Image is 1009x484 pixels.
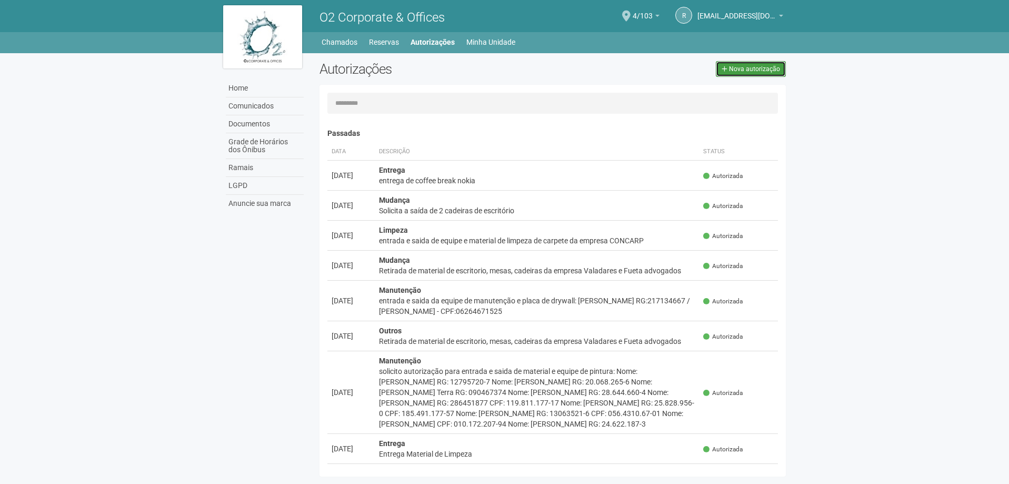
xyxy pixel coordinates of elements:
a: Grade de Horários dos Ônibus [226,133,304,159]
span: 4/103 [633,2,653,20]
div: [DATE] [332,443,371,454]
span: riodejaneiro.o2corporate@regus.com [697,2,776,20]
span: Autorizada [703,202,743,211]
span: O2 Corporate & Offices [319,10,445,25]
a: Home [226,80,304,97]
div: [DATE] [332,295,371,306]
th: Data [327,143,375,161]
div: [DATE] [332,200,371,211]
a: Chamados [322,35,357,50]
div: [DATE] [332,170,371,181]
strong: Manutenção [379,357,421,365]
a: r [675,7,692,24]
div: Solicita a saída de 2 cadeiras de escritório [379,205,695,216]
span: Autorizada [703,332,743,341]
strong: Manutenção [379,286,421,294]
a: Comunicados [226,97,304,115]
div: Retirada de material de escritorio, mesas, cadeiras da empresa Valadares e Fueta advogados [379,265,695,276]
a: Reservas [369,35,399,50]
h4: Passadas [327,130,778,137]
a: 4/103 [633,13,660,22]
strong: Limpeza [379,226,408,234]
strong: Outros [379,327,402,335]
div: [DATE] [332,387,371,398]
strong: Entrega [379,166,405,174]
span: Autorizada [703,297,743,306]
div: [DATE] [332,260,371,271]
strong: Entrega [379,439,405,448]
a: [EMAIL_ADDRESS][DOMAIN_NAME] [697,13,783,22]
div: [DATE] [332,230,371,241]
div: [DATE] [332,331,371,341]
a: LGPD [226,177,304,195]
strong: Mudança [379,196,410,204]
div: solicito autorização para entrada e saida de material e equipe de pintura: Nome: [PERSON_NAME] RG... [379,366,695,429]
div: Retirada de material de escritorio, mesas, cadeiras da empresa Valadares e Fueta advogados [379,336,695,347]
th: Descrição [375,143,700,161]
span: Autorizada [703,445,743,454]
a: Nova autorização [716,61,786,77]
div: entrada e saida de equipe e material de limpeza de carpete da empresa CONCARP [379,235,695,246]
span: Nova autorização [729,65,780,73]
img: logo.jpg [223,5,302,68]
strong: Mudança [379,256,410,264]
span: Autorizada [703,232,743,241]
div: entrega de coffee break nokia [379,175,695,186]
span: Autorizada [703,262,743,271]
div: entrada e saida da equipe de manutenção e placa de drywall: [PERSON_NAME] RG:217134667 / [PERSON_... [379,295,695,317]
a: Ramais [226,159,304,177]
h2: Autorizações [319,61,545,77]
a: Anuncie sua marca [226,195,304,212]
a: Minha Unidade [466,35,515,50]
span: Autorizada [703,172,743,181]
th: Status [699,143,778,161]
a: Autorizações [411,35,455,50]
span: Autorizada [703,389,743,398]
a: Documentos [226,115,304,133]
div: Entrega Material de Limpeza [379,449,695,459]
